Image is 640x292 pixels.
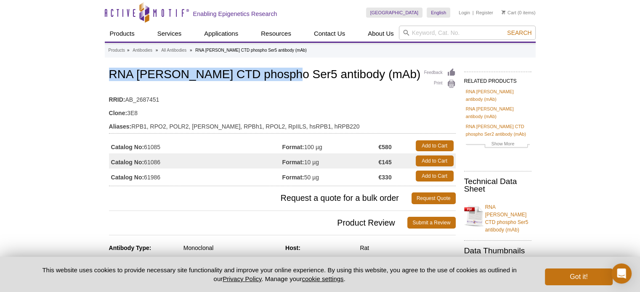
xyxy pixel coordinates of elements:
[412,192,456,204] a: Request Quote
[466,140,530,150] a: Show More
[502,10,505,14] img: Your Cart
[156,48,158,53] li: »
[378,174,391,181] strong: €330
[127,48,130,53] li: »
[416,140,454,151] a: Add to Cart
[416,155,454,166] a: Add to Cart
[109,47,125,54] a: Products
[199,26,243,42] a: Applications
[152,26,187,42] a: Services
[309,26,350,42] a: Contact Us
[360,244,455,252] div: Rat
[424,79,456,89] a: Print
[109,245,151,251] strong: Antibody Type:
[109,168,282,184] td: 61986
[109,104,456,118] td: 3E8
[459,10,470,16] a: Login
[399,26,536,40] input: Keyword, Cat. No.
[109,109,127,117] strong: Clone:
[109,96,125,103] strong: RRID:
[466,105,530,120] a: RNA [PERSON_NAME] antibody (mAb)
[285,245,300,251] strong: Host:
[464,198,531,234] a: RNA [PERSON_NAME] CTD phospho Ser5 antibody (mAb)
[378,143,391,151] strong: €580
[111,158,144,166] strong: Catalog No:
[427,8,450,18] a: English
[195,48,307,53] li: RNA [PERSON_NAME] CTD phospho Ser5 antibody (mAb)
[282,153,379,168] td: 10 µg
[416,171,454,182] a: Add to Cart
[133,47,152,54] a: Antibodies
[282,158,304,166] strong: Format:
[109,68,456,82] h1: RNA [PERSON_NAME] CTD phospho Ser5 antibody (mAb)
[161,47,186,54] a: All Antibodies
[473,8,474,18] li: |
[111,174,144,181] strong: Catalog No:
[109,118,456,131] td: RPB1, RPO2, POLR2, [PERSON_NAME], RPBh1, RPOL2, RpIILS, hsRPB1, hRPB220
[424,68,456,77] a: Feedback
[611,263,632,284] div: Open Intercom Messenger
[223,275,261,282] a: Privacy Policy
[183,244,279,252] div: Monoclonal
[407,217,455,229] a: Submit a Review
[109,217,408,229] span: Product Review
[507,29,531,36] span: Search
[302,275,343,282] button: cookie settings
[109,192,412,204] span: Request a quote for a bulk order
[282,168,379,184] td: 50 µg
[366,8,423,18] a: [GEOGRAPHIC_DATA]
[464,247,531,255] h2: Data Thumbnails
[109,123,132,130] strong: Aliases:
[476,10,493,16] a: Register
[109,138,282,153] td: 61085
[466,123,530,138] a: RNA [PERSON_NAME] CTD phospho Ser2 antibody (mAb)
[190,48,192,53] li: »
[193,10,277,18] h2: Enabling Epigenetics Research
[464,178,531,193] h2: Technical Data Sheet
[545,268,612,285] button: Got it!
[466,88,530,103] a: RNA [PERSON_NAME] antibody (mAb)
[282,143,304,151] strong: Format:
[256,26,296,42] a: Resources
[464,71,531,87] h2: RELATED PRODUCTS
[111,143,144,151] strong: Catalog No:
[105,26,140,42] a: Products
[282,138,379,153] td: 100 µg
[109,153,282,168] td: 61086
[363,26,399,42] a: About Us
[505,29,534,37] button: Search
[502,8,536,18] li: (0 items)
[378,158,391,166] strong: €145
[28,266,531,283] p: This website uses cookies to provide necessary site functionality and improve your online experie...
[282,174,304,181] strong: Format:
[109,91,456,104] td: AB_2687451
[502,10,516,16] a: Cart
